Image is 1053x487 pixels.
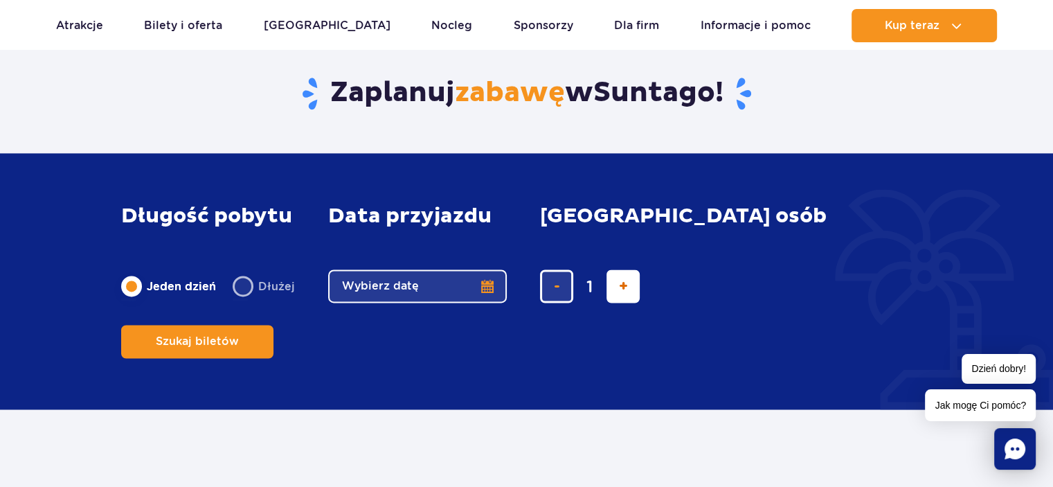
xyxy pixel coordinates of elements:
a: Sponsorzy [514,9,573,42]
span: Dzień dobry! [962,354,1036,384]
span: Długość pobytu [121,204,292,228]
span: Data przyjazdu [328,204,492,228]
button: dodaj bilet [606,269,640,303]
input: liczba biletów [573,269,606,303]
label: Jeden dzień [121,272,216,301]
span: [GEOGRAPHIC_DATA] osób [540,204,827,228]
span: Jak mogę Ci pomóc? [925,389,1036,421]
form: Planowanie wizyty w Park of Poland [121,177,932,386]
span: Suntago [593,76,715,110]
button: Wybierz datę [328,269,507,303]
label: Dłużej [233,272,295,301]
div: Chat [994,428,1036,470]
a: Dla firm [614,9,659,42]
a: Nocleg [431,9,472,42]
a: Informacje i pomoc [701,9,811,42]
button: Szukaj biletów [121,325,273,358]
span: zabawę [455,76,565,110]
button: Kup teraz [852,9,997,42]
span: Kup teraz [885,19,939,32]
span: Szukaj biletów [156,335,239,348]
a: Bilety i oferta [144,9,222,42]
h3: Zaplanuj w ! [121,76,932,112]
button: usuń bilet [540,269,573,303]
a: Atrakcje [56,9,103,42]
a: [GEOGRAPHIC_DATA] [264,9,390,42]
